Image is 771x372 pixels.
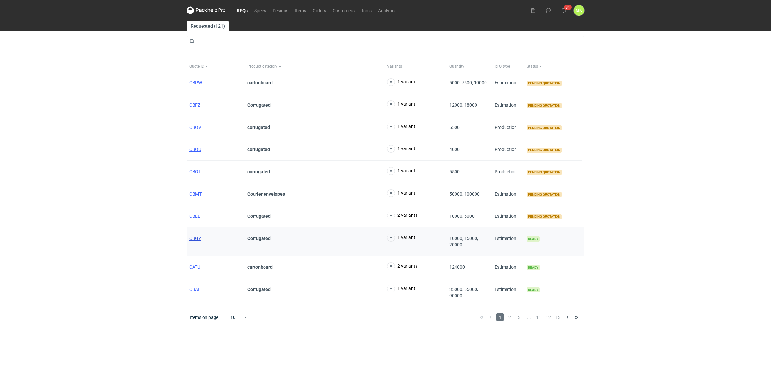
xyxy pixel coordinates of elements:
a: Analytics [375,6,400,14]
a: CBOU [189,147,201,152]
div: Martyna Kasperska [574,5,584,16]
span: Pending quotation [527,192,562,197]
a: Orders [309,6,329,14]
span: Pending quotation [527,214,562,219]
a: CBLE [189,214,200,219]
span: ... [526,313,533,321]
button: 2 variants [387,212,417,219]
span: 35000, 55000, 90000 [449,287,478,298]
strong: Corrugated [247,102,271,108]
a: CBAI [189,287,199,292]
a: CATU [189,264,200,270]
span: RFQ type [495,64,510,69]
a: CBMT [189,191,202,196]
button: Quote ID [187,61,245,72]
span: Product category [247,64,277,69]
span: Variants [387,64,402,69]
span: 2 [506,313,513,321]
a: Designs [269,6,292,14]
span: Pending quotation [527,170,562,175]
button: 1 variant [387,285,415,292]
div: Estimation [492,227,524,256]
a: Customers [329,6,358,14]
span: Pending quotation [527,125,562,130]
span: Quantity [449,64,464,69]
div: Estimation [492,278,524,307]
div: Estimation [492,183,524,205]
span: 12 [545,313,552,321]
svg: Packhelp Pro [187,6,225,14]
span: 12000, 18000 [449,102,477,108]
a: CBOT [189,169,201,174]
strong: Corrugated [247,214,271,219]
span: Status [527,64,538,69]
span: 13 [555,313,562,321]
div: Production [492,116,524,138]
a: Requested (121) [187,21,229,31]
span: 5000, 7500, 10000 [449,80,487,85]
button: 2 variants [387,262,417,270]
strong: Corrugated [247,236,271,241]
a: Items [292,6,309,14]
button: 1 variant [387,167,415,175]
span: 10000, 15000, 20000 [449,236,478,247]
button: Product category [245,61,385,72]
span: 11 [535,313,542,321]
strong: cartonboard [247,80,273,85]
div: Production [492,161,524,183]
button: 81 [558,5,569,15]
span: 5500 [449,169,460,174]
a: CBFZ [189,102,200,108]
strong: Courier envelopes [247,191,285,196]
button: 1 variant [387,145,415,153]
div: 10 [223,313,244,322]
div: Estimation [492,72,524,94]
div: Estimation [492,94,524,116]
a: CBPW [189,80,202,85]
div: Estimation [492,256,524,278]
span: 3 [516,313,523,321]
strong: corrugated [247,169,270,174]
span: 4000 [449,147,460,152]
span: 5500 [449,125,460,130]
button: MK [574,5,584,16]
div: Estimation [492,205,524,227]
a: CBGY [189,236,201,241]
span: Ready [527,287,540,292]
span: 50000, 100000 [449,191,480,196]
span: Quote ID [189,64,204,69]
a: Tools [358,6,375,14]
button: 1 variant [387,100,415,108]
a: Specs [251,6,269,14]
div: Production [492,138,524,161]
strong: cartonboard [247,264,273,270]
span: Ready [527,236,540,242]
button: 1 variant [387,123,415,130]
strong: Corrugated [247,287,271,292]
span: 10000, 5000 [449,214,475,219]
button: 1 variant [387,234,415,242]
a: CBOV [189,125,201,130]
span: Pending quotation [527,81,562,86]
span: Pending quotation [527,148,562,153]
span: 1 [496,313,504,321]
a: RFQs [234,6,251,14]
button: 1 variant [387,189,415,197]
strong: corrugated [247,147,270,152]
span: Ready [527,265,540,270]
button: 1 variant [387,78,415,86]
span: Pending quotation [527,103,562,108]
span: 124000 [449,264,465,270]
button: Status [524,61,582,72]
